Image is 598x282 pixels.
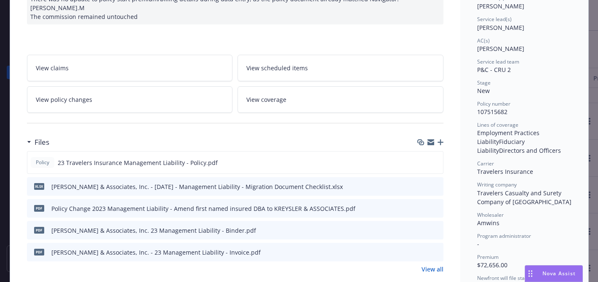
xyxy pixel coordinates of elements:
h3: Files [35,137,49,148]
span: [PERSON_NAME] [477,45,524,53]
span: Policy number [477,100,510,107]
button: preview file [432,182,440,191]
button: download file [419,204,426,213]
span: Wholesaler [477,211,504,218]
button: download file [419,158,425,167]
span: View coverage [246,95,286,104]
button: download file [419,226,426,235]
span: View claims [36,64,69,72]
span: Writing company [477,181,517,188]
span: pdf [34,227,44,233]
span: Employment Practices Liability [477,129,541,146]
span: Service lead(s) [477,16,512,23]
button: download file [419,248,426,257]
span: 107515682 [477,108,507,116]
button: preview file [432,248,440,257]
button: preview file [432,158,440,167]
button: preview file [432,226,440,235]
span: Program administrator [477,232,531,239]
span: xlsx [34,183,44,189]
span: Carrier [477,160,494,167]
span: New [477,87,490,95]
a: View all [422,265,443,274]
span: [PERSON_NAME] [477,2,524,10]
span: Newfront will file state taxes and fees [477,274,565,282]
span: View policy changes [36,95,92,104]
a: View policy changes [27,86,233,113]
span: pdf [34,205,44,211]
span: 23 Travelers Insurance Management Liability - Policy.pdf [58,158,218,167]
span: View scheduled items [246,64,308,72]
div: [PERSON_NAME] & Associates, Inc. 23 Management Liability - Binder.pdf [51,226,256,235]
span: Service lead team [477,58,519,65]
span: Directors and Officers [499,146,561,154]
span: Policy [34,159,51,166]
button: preview file [432,204,440,213]
span: P&C - CRU 2 [477,66,511,74]
span: Fiduciary Liability [477,138,526,154]
a: View scheduled items [238,55,443,81]
span: Travelers Casualty and Surety Company of [GEOGRAPHIC_DATA] [477,189,571,206]
a: View coverage [238,86,443,113]
div: Files [27,137,49,148]
button: download file [419,182,426,191]
span: [PERSON_NAME] [477,24,524,32]
span: Travelers Insurance [477,168,533,176]
a: View claims [27,55,233,81]
span: Premium [477,253,499,261]
span: pdf [34,249,44,255]
span: AC(s) [477,37,490,44]
span: Nova Assist [542,270,576,277]
span: Lines of coverage [477,121,518,128]
div: [PERSON_NAME] & Associates, Inc. - 23 Management Liability - Invoice.pdf [51,248,261,257]
span: - [477,240,479,248]
div: Policy Change 2023 Management Liability - Amend first named insured DBA to KREYSLER & ASSOCIATES.pdf [51,204,355,213]
span: $72,656.00 [477,261,507,269]
button: Nova Assist [525,265,583,282]
div: [PERSON_NAME] & Associates, Inc. - [DATE] - Management Liability - Migration Document Checklist.xlsx [51,182,343,191]
span: Amwins [477,219,499,227]
span: Stage [477,79,491,86]
div: Drag to move [525,266,536,282]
